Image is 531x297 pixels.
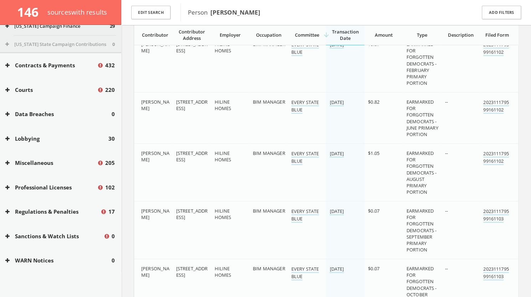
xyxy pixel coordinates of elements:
span: Transaction Date [332,28,358,41]
span: Filed Form [485,32,509,38]
a: 202311179599161102 [483,41,509,56]
span: $0.07 [368,265,379,271]
span: [PERSON_NAME] [141,265,169,278]
a: EVERY STATE BLUE [291,150,319,165]
span: [STREET_ADDRESS] [176,41,208,53]
button: Professional Licenses [5,183,97,192]
a: [DATE] [330,150,344,157]
span: Contributor [142,32,168,38]
span: HILINE HOMES [214,98,231,111]
span: -- [445,150,448,156]
span: 29 [110,23,115,30]
button: Courts [5,86,97,94]
button: Sanctions & Watch Lists [5,232,103,240]
span: BIM MANAGER [253,150,285,156]
i: arrow_downward [322,31,330,38]
a: EVERY STATE BLUE [291,208,319,223]
span: Person [188,8,260,16]
a: [DATE] [330,208,344,215]
span: [PERSON_NAME] [141,150,169,162]
span: BIM MANAGER [253,98,285,105]
span: HILINE HOMES [214,41,231,53]
button: [US_STATE] Campaign Finance [5,23,110,30]
span: EARMARKED FOR FORGOTTEN DEMOCRATS - AUGUST PRIMARY PORTION [407,150,436,195]
span: BIM MANAGER [253,207,285,214]
span: Committee [295,32,319,38]
span: 17 [108,208,115,216]
button: Lobbying [5,135,108,143]
span: 146 [17,4,45,20]
span: [PERSON_NAME] [141,41,169,53]
span: Amount [375,32,393,38]
span: [PERSON_NAME] [141,207,169,220]
span: [PERSON_NAME] [141,98,169,111]
span: -- [445,265,448,271]
span: 0 [112,256,115,265]
span: 432 [105,61,115,69]
a: [DATE] [330,41,344,48]
button: [US_STATE] State Campaign Contributions [5,41,112,48]
span: 220 [105,86,115,94]
span: Description [448,32,473,38]
span: EARMARKED FOR FORGOTTEN DEMOCRATS - SEPTEMBER PRIMARY PORTION [407,207,436,252]
a: [DATE] [330,265,344,273]
span: BIM MANAGER [253,265,285,271]
span: EARMARKED FOR FORGOTTEN DEMOCRATS - FEBRUARY PRIMARY PORTION [407,41,436,86]
span: [STREET_ADDRESS] [176,265,208,278]
span: Occupation [256,32,281,38]
span: 30 [108,135,115,143]
span: Contributor Address [179,28,205,41]
button: WARN Notices [5,256,112,265]
a: 202311179599161103 [483,208,509,223]
span: Employer [220,32,241,38]
a: 202311179599161102 [483,99,509,114]
span: $1.05 [368,150,379,156]
span: HILINE HOMES [214,207,231,220]
span: HILINE HOMES [214,265,231,278]
span: -- [445,98,448,105]
span: $0.82 [368,98,379,105]
a: EVERY STATE BLUE [291,265,319,280]
a: [DATE] [330,99,344,106]
span: [STREET_ADDRESS] [176,207,208,220]
b: [PERSON_NAME] [210,8,260,16]
a: 202311179599161103 [483,265,509,280]
button: Add Filters [482,6,521,20]
span: 102 [105,183,115,192]
span: [STREET_ADDRESS] [176,98,208,111]
span: EARMARKED FOR FORGOTTEN DEMOCRATS - JUNE PRIMARY PORTION [407,98,438,137]
span: [STREET_ADDRESS] [176,150,208,162]
button: Regulations & Penalties [5,208,100,216]
span: BIM MANAGER [253,41,285,47]
a: EVERY STATE BLUE [291,41,319,56]
span: source s with results [47,8,107,16]
span: 0 [112,41,115,48]
button: Edit Search [131,6,170,20]
button: Data Breaches [5,110,112,118]
span: -- [445,41,448,47]
a: EVERY STATE BLUE [291,99,319,114]
button: Miscellaneous [5,159,97,167]
button: Contracts & Payments [5,61,97,69]
span: -- [445,207,448,214]
span: HILINE HOMES [214,150,231,162]
span: $0.07 [368,41,379,47]
span: $0.07 [368,207,379,214]
span: 0 [112,232,115,240]
span: 0 [112,110,115,118]
span: 205 [105,159,115,167]
a: 202311179599161102 [483,150,509,165]
span: Type [417,32,427,38]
